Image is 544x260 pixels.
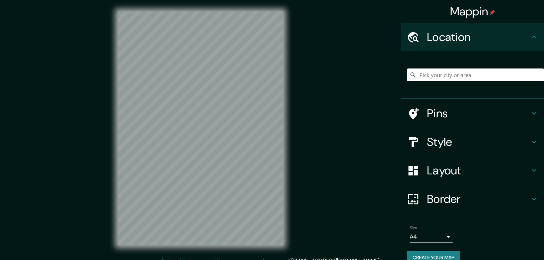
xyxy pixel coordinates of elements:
[427,106,530,121] h4: Pins
[427,163,530,178] h4: Layout
[118,11,283,245] canvas: Map
[401,23,544,51] div: Location
[450,4,495,19] h4: Mappin
[401,156,544,185] div: Layout
[427,192,530,206] h4: Border
[410,231,453,243] div: A4
[410,225,417,231] label: Size
[401,128,544,156] div: Style
[427,135,530,149] h4: Style
[401,185,544,213] div: Border
[407,68,544,81] input: Pick your city or area
[489,10,495,15] img: pin-icon.png
[401,99,544,128] div: Pins
[427,30,530,44] h4: Location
